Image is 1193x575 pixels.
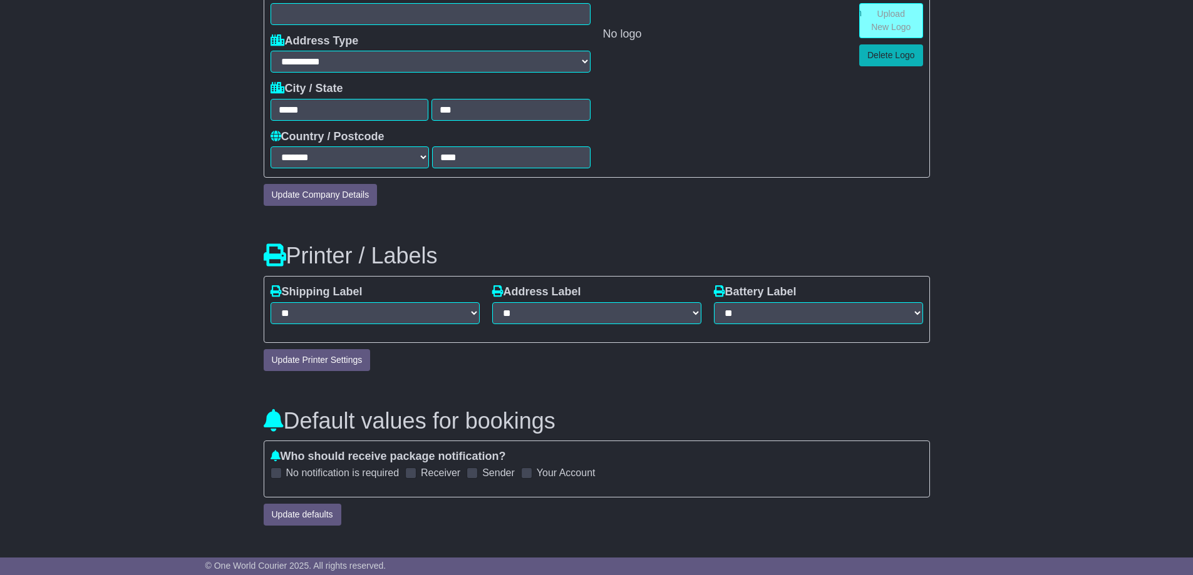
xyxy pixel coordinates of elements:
label: Shipping Label [271,285,363,299]
label: Country / Postcode [271,130,385,144]
span: © One World Courier 2025. All rights reserved. [205,561,386,571]
label: Battery Label [714,285,797,299]
label: Your Account [537,467,596,479]
span: No logo [603,28,642,40]
button: Update Company Details [264,184,378,206]
label: Sender [482,467,515,479]
label: City / State [271,82,343,96]
h3: Printer / Labels [264,243,930,268]
label: Address Type [271,34,359,48]
label: Who should receive package notification? [271,450,506,464]
label: No notification is required [286,467,400,479]
label: Receiver [421,467,460,479]
a: Upload New Logo [859,3,923,38]
label: Address Label [492,285,581,299]
h3: Default values for bookings [264,409,930,434]
button: Update defaults [264,504,341,526]
button: Update Printer Settings [264,349,371,371]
